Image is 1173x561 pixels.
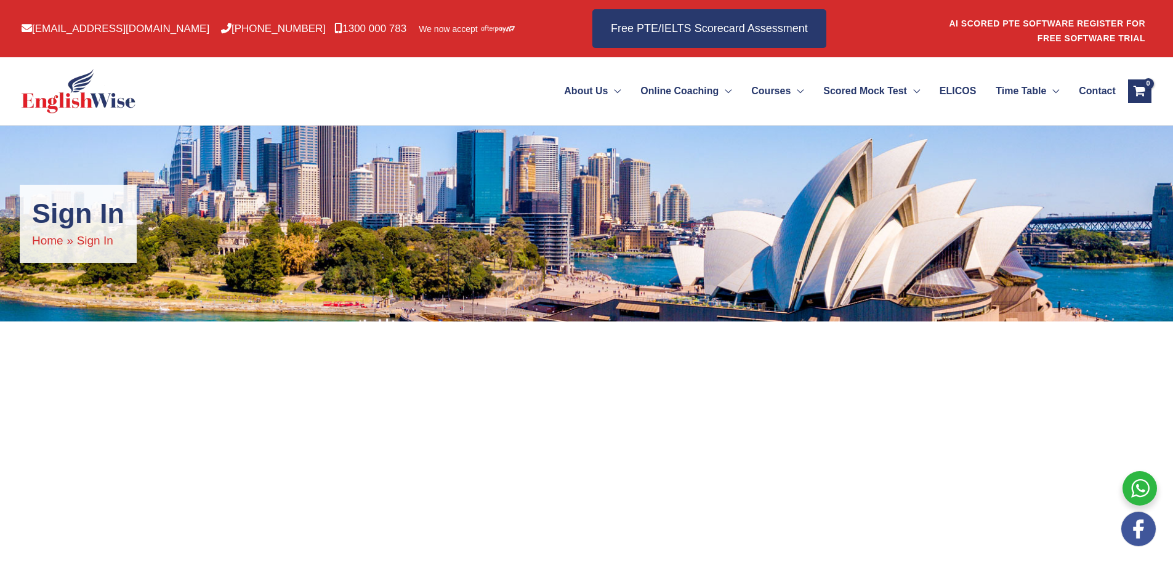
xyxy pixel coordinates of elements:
[940,70,977,113] span: ELICOS
[221,23,326,34] a: [PHONE_NUMBER]
[592,9,826,48] a: Free PTE/IELTS Scorecard Assessment
[1121,512,1156,546] img: white-facebook.png
[1046,70,1059,113] span: Menu Toggle
[419,23,477,35] span: We now accept
[32,230,124,251] nav: Breadcrumbs
[1079,70,1116,113] span: Contact
[741,70,813,113] a: CoursesMenu Toggle
[907,70,920,113] span: Menu Toggle
[948,9,1151,49] aside: Header Widget 1
[1128,79,1151,103] a: View Shopping Cart, empty
[554,70,631,113] a: About UsMenu Toggle
[930,70,986,113] a: ELICOS
[608,70,621,113] span: Menu Toggle
[719,70,732,113] span: Menu Toggle
[986,70,1069,113] a: Time TableMenu Toggle
[77,234,113,247] span: Sign In
[631,70,741,113] a: Online CoachingMenu Toggle
[1069,70,1115,113] a: Contact
[564,70,608,113] span: About Us
[334,23,406,34] a: 1300 000 783
[481,25,515,32] img: Afterpay-Logo
[996,70,1046,113] span: Time Table
[823,70,907,113] span: Scored Mock Test
[22,69,135,113] img: cropped-ew-logo
[534,70,1115,113] nav: Site Navigation: Main Menu
[751,70,791,113] span: Courses
[22,23,209,34] a: [EMAIL_ADDRESS][DOMAIN_NAME]
[32,197,124,230] h1: Sign In
[32,234,63,247] a: Home
[949,18,1145,43] a: AI SCORED PTE SOFTWARE REGISTER FOR FREE SOFTWARE TRIAL
[640,70,719,113] span: Online Coaching
[791,70,804,113] span: Menu Toggle
[813,70,930,113] a: Scored Mock TestMenu Toggle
